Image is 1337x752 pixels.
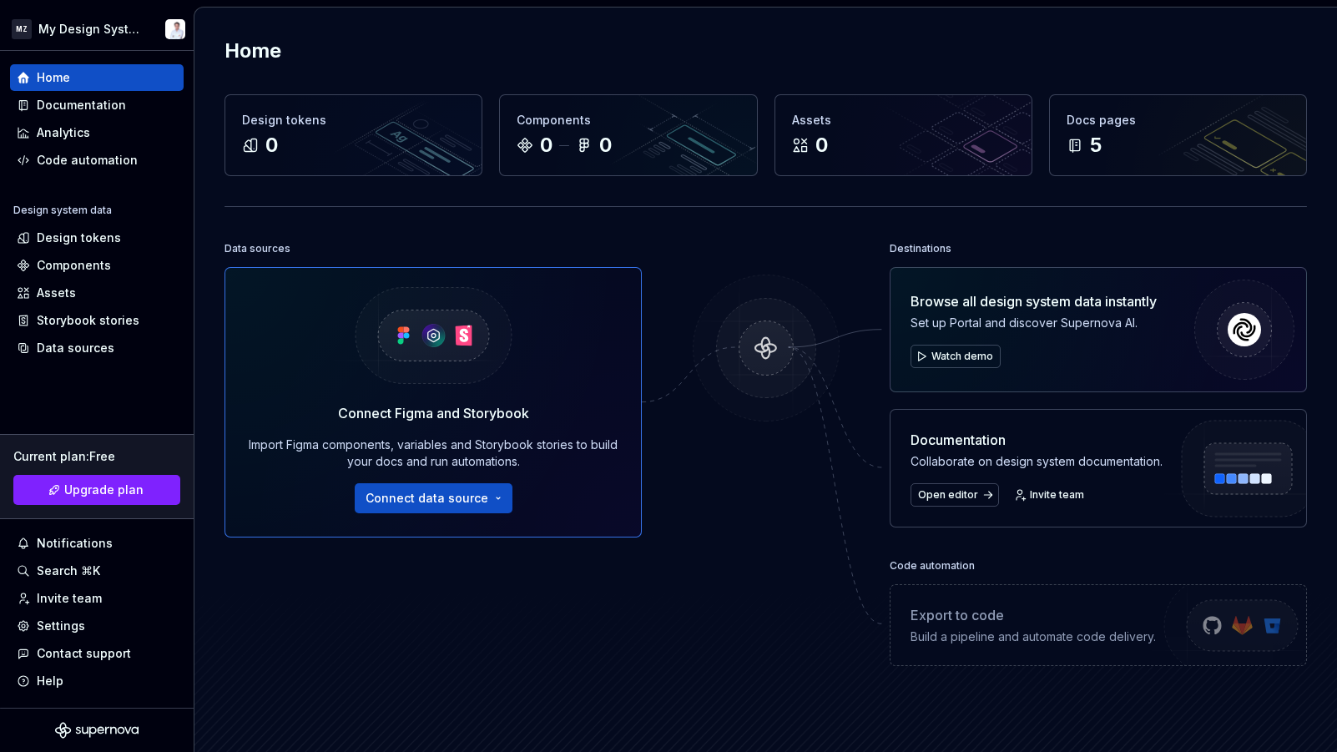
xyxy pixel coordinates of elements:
[10,147,184,174] a: Code automation
[911,345,1001,368] button: Watch demo
[10,119,184,146] a: Analytics
[911,483,999,507] a: Open editor
[890,237,951,260] div: Destinations
[13,448,180,465] div: Current plan : Free
[37,590,102,607] div: Invite team
[499,94,757,176] a: Components00
[37,97,126,114] div: Documentation
[774,94,1032,176] a: Assets0
[165,19,185,39] img: Christian Heydt
[10,92,184,119] a: Documentation
[3,11,190,47] button: MZMy Design SystemChristian Heydt
[10,585,184,612] a: Invite team
[38,21,145,38] div: My Design System
[10,668,184,694] button: Help
[10,640,184,667] button: Contact support
[37,673,63,689] div: Help
[540,132,552,159] div: 0
[10,252,184,279] a: Components
[37,152,138,169] div: Code automation
[37,230,121,246] div: Design tokens
[249,437,618,470] div: Import Figma components, variables and Storybook stories to build your docs and run automations.
[10,558,184,584] button: Search ⌘K
[911,628,1156,645] div: Build a pipeline and automate code delivery.
[911,315,1157,331] div: Set up Portal and discover Supernova AI.
[37,645,131,662] div: Contact support
[599,132,612,159] div: 0
[931,350,993,363] span: Watch demo
[37,535,113,552] div: Notifications
[37,312,139,329] div: Storybook stories
[37,340,114,356] div: Data sources
[10,530,184,557] button: Notifications
[366,490,488,507] span: Connect data source
[37,124,90,141] div: Analytics
[10,225,184,251] a: Design tokens
[64,482,144,498] span: Upgrade plan
[815,132,828,159] div: 0
[911,291,1157,311] div: Browse all design system data instantly
[37,618,85,634] div: Settings
[338,403,529,423] div: Connect Figma and Storybook
[1009,483,1092,507] a: Invite team
[10,613,184,639] a: Settings
[918,488,978,502] span: Open editor
[37,285,76,301] div: Assets
[225,38,281,64] h2: Home
[12,19,32,39] div: MZ
[225,237,290,260] div: Data sources
[911,605,1156,625] div: Export to code
[10,307,184,334] a: Storybook stories
[355,483,512,513] button: Connect data source
[242,112,465,129] div: Design tokens
[10,280,184,306] a: Assets
[792,112,1015,129] div: Assets
[13,204,112,217] div: Design system data
[37,563,100,579] div: Search ⌘K
[55,722,139,739] svg: Supernova Logo
[1067,112,1289,129] div: Docs pages
[10,64,184,91] a: Home
[1049,94,1307,176] a: Docs pages5
[37,69,70,86] div: Home
[517,112,739,129] div: Components
[911,453,1163,470] div: Collaborate on design system documentation.
[37,257,111,274] div: Components
[911,430,1163,450] div: Documentation
[13,475,180,505] button: Upgrade plan
[1030,488,1084,502] span: Invite team
[890,554,975,578] div: Code automation
[265,132,278,159] div: 0
[10,335,184,361] a: Data sources
[1090,132,1102,159] div: 5
[225,94,482,176] a: Design tokens0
